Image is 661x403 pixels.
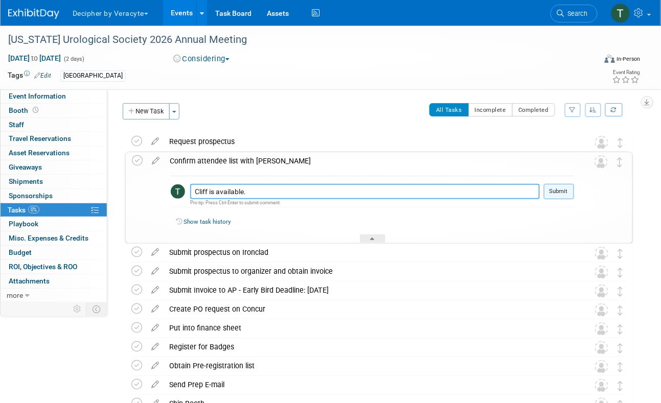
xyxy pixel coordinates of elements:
span: to [30,54,39,62]
td: Tags [8,70,51,82]
i: Move task [618,362,623,372]
span: Event Information [9,92,66,100]
a: Attachments [1,274,107,288]
img: Unassigned [595,247,608,260]
div: Submit Invoice to AP - Early Bird Deadline: [DATE] [164,281,575,299]
div: In-Person [617,55,641,63]
i: Move task [618,305,623,315]
a: Playbook [1,217,107,231]
img: Unassigned [595,341,608,354]
button: All Tasks [429,103,469,116]
i: Move task [618,287,623,296]
img: Format-Inperson.png [605,55,615,63]
span: Giveaways [9,163,42,171]
i: Move task [618,324,623,334]
a: Travel Reservations [1,132,107,146]
div: Pro tip: Press Ctrl-Enter to submit comment. [190,199,540,206]
a: edit [146,361,164,370]
a: more [1,289,107,302]
a: edit [146,342,164,351]
span: Search [564,10,588,17]
div: Send Prep E-mail [164,376,575,393]
span: 0% [28,206,39,214]
img: Unassigned [595,303,608,317]
span: Booth [9,106,40,114]
div: Confirm attendee list with [PERSON_NAME] [165,152,574,170]
a: Asset Reservations [1,146,107,160]
span: Sponsorships [9,192,53,200]
i: Move task [618,138,623,148]
span: more [7,291,23,299]
a: Event Information [1,89,107,103]
a: edit [146,304,164,314]
div: Obtain Pre-registration list [164,357,575,374]
a: Show task history [184,218,231,225]
button: Considering [170,54,234,64]
i: Move task [618,268,623,277]
span: ROI, Objectives & ROO [9,263,77,271]
i: Move task [618,343,623,353]
a: Refresh [605,103,623,116]
span: Travel Reservations [9,134,71,143]
button: Submit [544,184,574,199]
img: Unassigned [595,266,608,279]
i: Move task [618,157,623,167]
a: edit [146,286,164,295]
span: Budget [9,248,32,256]
span: Asset Reservations [9,149,70,157]
div: [US_STATE] Urological Society 2026 Annual Meeting [5,31,586,49]
a: Giveaways [1,160,107,174]
div: Request prospectus [164,133,575,150]
a: Search [551,5,598,22]
span: [DATE] [DATE] [8,54,61,63]
img: Unassigned [595,379,608,392]
span: Tasks [8,206,39,214]
a: Staff [1,118,107,132]
span: Shipments [9,177,43,185]
a: Booth [1,104,107,117]
span: Attachments [9,277,50,285]
span: Booth not reserved yet [31,106,40,114]
button: Incomplete [468,103,513,116]
img: Unassigned [595,136,608,149]
a: edit [147,156,165,165]
div: Submit prospectus to organizer and obtain invoice [164,263,575,280]
a: Edit [34,72,51,79]
div: Register for Badges [164,338,575,355]
a: ROI, Objectives & ROO [1,260,107,274]
img: Tony Alvarado [611,4,630,23]
img: ExhibitDay [8,9,59,19]
div: [GEOGRAPHIC_DATA] [60,70,126,81]
div: Put into finance sheet [164,319,575,337]
a: edit [146,380,164,389]
a: edit [146,323,164,333]
td: Toggle Event Tabs [86,302,107,316]
div: Create PO request on Concur [164,300,575,318]
a: edit [146,137,164,146]
i: Move task [618,249,623,258]
a: Tasks0% [1,203,107,217]
a: Sponsorships [1,189,107,203]
td: Personalize Event Tab Strip [69,302,86,316]
span: Playbook [9,220,38,228]
img: Unassigned [595,322,608,336]
a: edit [146,267,164,276]
a: edit [146,248,164,257]
div: Event Rating [612,70,640,75]
span: Misc. Expenses & Credits [9,234,88,242]
a: Budget [1,246,107,259]
span: (2 days) [63,56,84,62]
div: Submit prospectus on Ironclad [164,244,575,261]
a: Misc. Expenses & Credits [1,231,107,245]
img: Unassigned [595,360,608,373]
img: Tony Alvarado [171,184,185,199]
i: Move task [618,381,623,391]
img: Unassigned [595,285,608,298]
div: Event Format [548,53,641,68]
button: New Task [123,103,170,120]
a: Shipments [1,175,107,188]
span: Staff [9,121,24,129]
img: Unassigned [595,155,608,169]
button: Completed [512,103,556,116]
